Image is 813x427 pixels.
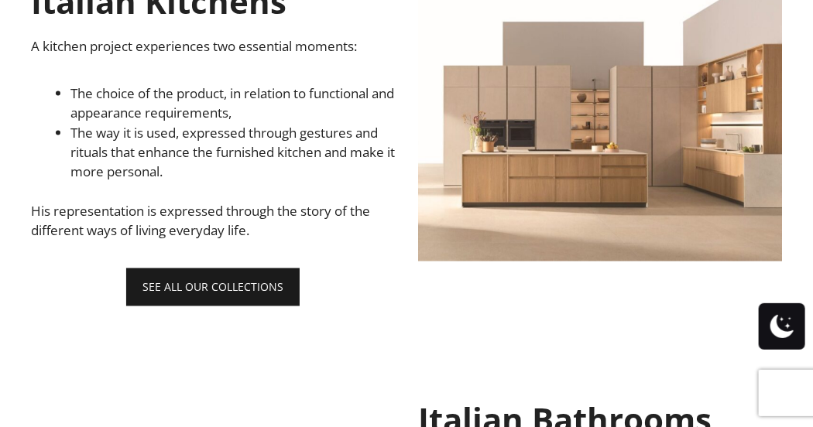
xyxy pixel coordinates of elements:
p: A kitchen project experiences two essential moments: [31,36,395,56]
p: His representation is expressed through the story of the different ways of living everyday life. [31,202,395,241]
li: The choice of the product, in relation to functional and appearance requirements, [70,84,395,123]
li: The way it is used, expressed through gestures and rituals that enhance the furnished kitchen and... [70,123,395,183]
a: SEE ALL OUR COLLECTIONS [126,268,300,306]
